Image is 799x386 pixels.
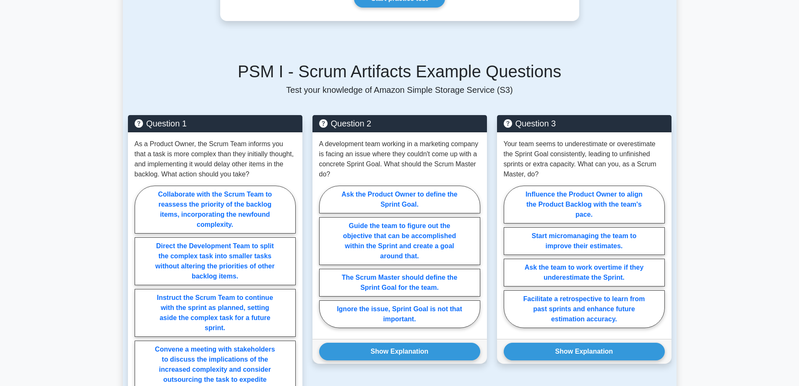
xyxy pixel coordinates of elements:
[135,289,296,337] label: Instruct the Scrum Team to continue with the sprint as planned, setting aside the complex task fo...
[319,300,480,328] label: Ignore the issue, Sprint Goal is not that important.
[135,237,296,285] label: Direct the Development Team to split the complex task into smaller tasks without altering the pri...
[319,217,480,265] label: Guide the team to figure out the objective that can be accomplished within the Sprint and create ...
[504,139,665,179] p: Your team seems to underestimate or overestimate the Sprint Goal consistently, leading to unfinis...
[504,290,665,328] label: Facilitate a retrospective to learn from past sprints and enhance future estimation accuracy.
[128,85,671,95] p: Test your knowledge of Amazon Simple Storage Service (S3)
[135,186,296,234] label: Collaborate with the Scrum Team to reassess the priority of the backlog items, incorporating the ...
[319,186,480,213] label: Ask the Product Owner to define the Sprint Goal.
[135,139,296,179] p: As a Product Owner, the Scrum Team informs you that a task is more complex than they initially th...
[135,118,296,129] h5: Question 1
[319,139,480,179] p: A development team working in a marketing company is facing an issue where they couldn't come up ...
[504,343,665,360] button: Show Explanation
[504,259,665,286] label: Ask the team to work overtime if they underestimate the Sprint.
[319,343,480,360] button: Show Explanation
[504,227,665,255] label: Start micromanaging the team to improve their estimates.
[504,118,665,129] h5: Question 3
[319,269,480,297] label: The Scrum Master should define the Sprint Goal for the team.
[504,186,665,223] label: Influence the Product Owner to align the Product Backlog with the team's pace.
[319,118,480,129] h5: Question 2
[128,61,671,81] h5: PSM I - Scrum Artifacts Example Questions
